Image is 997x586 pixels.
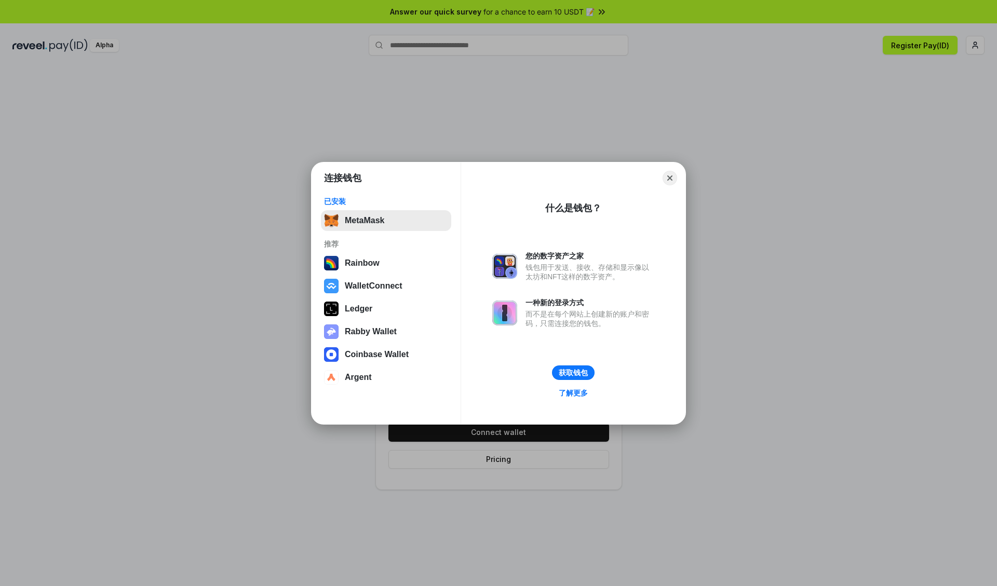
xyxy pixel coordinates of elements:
[492,301,517,325] img: svg+xml,%3Csvg%20xmlns%3D%22http%3A%2F%2Fwww.w3.org%2F2000%2Fsvg%22%20fill%3D%22none%22%20viewBox...
[324,197,448,206] div: 已安装
[324,370,339,385] img: svg+xml,%3Csvg%20width%3D%2228%22%20height%3D%2228%22%20viewBox%3D%220%200%2028%2028%22%20fill%3D...
[324,302,339,316] img: svg+xml,%3Csvg%20xmlns%3D%22http%3A%2F%2Fwww.w3.org%2F2000%2Fsvg%22%20width%3D%2228%22%20height%3...
[545,202,601,214] div: 什么是钱包？
[345,373,372,382] div: Argent
[345,350,409,359] div: Coinbase Wallet
[324,324,339,339] img: svg+xml,%3Csvg%20xmlns%3D%22http%3A%2F%2Fwww.w3.org%2F2000%2Fsvg%22%20fill%3D%22none%22%20viewBox...
[345,304,372,314] div: Ledger
[321,276,451,296] button: WalletConnect
[492,254,517,279] img: svg+xml,%3Csvg%20xmlns%3D%22http%3A%2F%2Fwww.w3.org%2F2000%2Fsvg%22%20fill%3D%22none%22%20viewBox...
[345,281,402,291] div: WalletConnect
[324,213,339,228] img: svg+xml,%3Csvg%20fill%3D%22none%22%20height%3D%2233%22%20viewBox%3D%220%200%2035%2033%22%20width%...
[321,367,451,388] button: Argent
[321,321,451,342] button: Rabby Wallet
[345,216,384,225] div: MetaMask
[324,256,339,270] img: svg+xml,%3Csvg%20width%3D%22120%22%20height%3D%22120%22%20viewBox%3D%220%200%20120%20120%22%20fil...
[324,172,361,184] h1: 连接钱包
[345,327,397,336] div: Rabby Wallet
[324,239,448,249] div: 推荐
[663,171,677,185] button: Close
[559,368,588,377] div: 获取钱包
[345,258,380,268] div: Rainbow
[321,344,451,365] button: Coinbase Wallet
[324,347,339,362] img: svg+xml,%3Csvg%20width%3D%2228%22%20height%3D%2228%22%20viewBox%3D%220%200%2028%2028%22%20fill%3D...
[321,298,451,319] button: Ledger
[526,263,654,281] div: 钱包用于发送、接收、存储和显示像以太坊和NFT这样的数字资产。
[552,365,595,380] button: 获取钱包
[526,251,654,261] div: 您的数字资产之家
[559,388,588,398] div: 了解更多
[553,386,594,400] a: 了解更多
[526,298,654,307] div: 一种新的登录方式
[526,309,654,328] div: 而不是在每个网站上创建新的账户和密码，只需连接您的钱包。
[321,210,451,231] button: MetaMask
[324,279,339,293] img: svg+xml,%3Csvg%20width%3D%2228%22%20height%3D%2228%22%20viewBox%3D%220%200%2028%2028%22%20fill%3D...
[321,253,451,274] button: Rainbow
